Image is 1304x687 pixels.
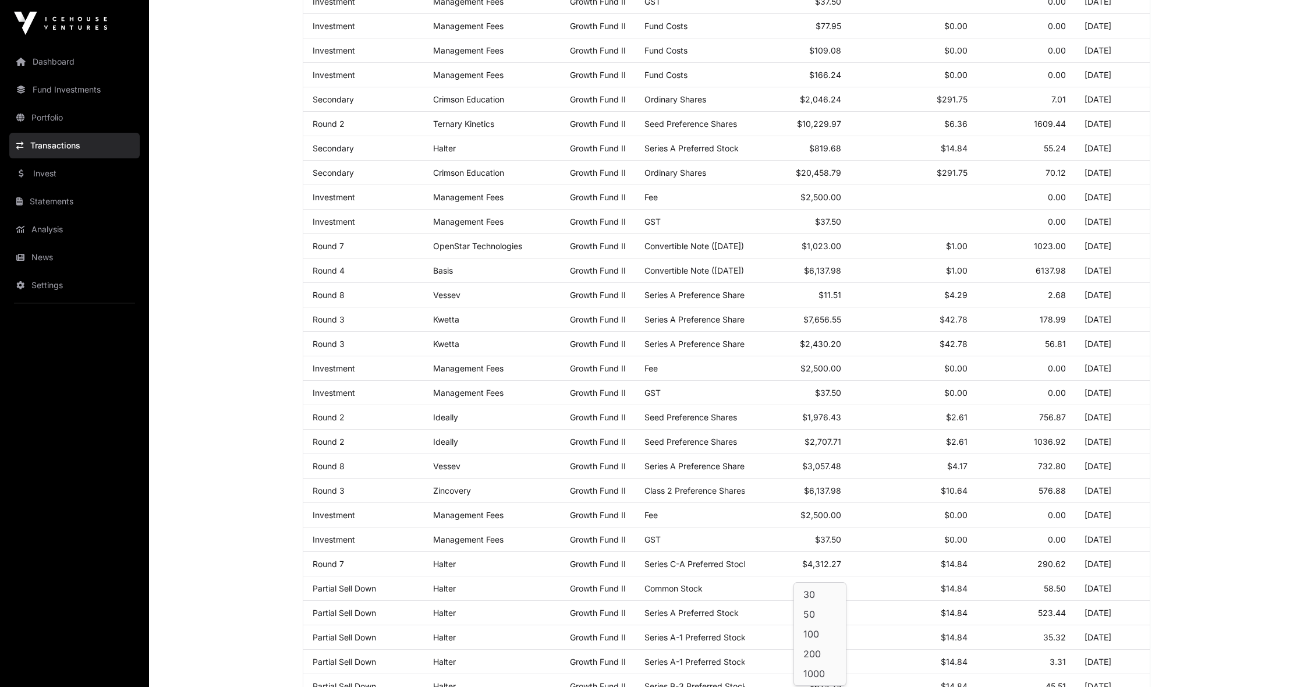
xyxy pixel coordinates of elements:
[433,632,456,642] a: Halter
[1048,363,1066,373] span: 0.00
[1040,314,1066,324] span: 178.99
[745,381,851,405] td: $37.50
[1048,388,1066,398] span: 0.00
[1075,381,1150,405] td: [DATE]
[433,510,551,520] p: Management Fees
[1048,217,1066,226] span: 0.00
[1039,486,1066,495] span: 576.88
[9,105,140,130] a: Portfolio
[644,339,798,349] span: Series A Preference Shares (Secondary)
[745,650,851,674] td: $49.07
[1075,405,1150,430] td: [DATE]
[1075,454,1150,479] td: [DATE]
[940,339,968,349] span: $42.78
[803,610,815,619] span: 50
[1075,283,1150,307] td: [DATE]
[644,143,739,153] span: Series A Preferred Stock
[433,21,551,31] p: Management Fees
[1075,601,1150,625] td: [DATE]
[745,136,851,161] td: $819.68
[1075,210,1150,234] td: [DATE]
[1075,14,1150,38] td: [DATE]
[433,461,460,471] a: Vessev
[941,632,968,642] span: $14.84
[1038,461,1066,471] span: 732.80
[745,307,851,332] td: $7,656.55
[433,70,551,80] p: Management Fees
[745,576,851,601] td: $868.03
[796,605,844,624] li: 50
[946,241,968,251] span: $1.00
[745,552,851,576] td: $4,312.27
[1048,192,1066,202] span: 0.00
[745,185,851,210] td: $2,500.00
[644,510,658,520] span: Fee
[1075,234,1150,258] td: [DATE]
[1075,63,1150,87] td: [DATE]
[433,241,522,251] a: OpenStar Technologies
[433,217,551,226] p: Management Fees
[313,461,345,471] a: Round 8
[570,314,626,324] a: Growth Fund II
[570,437,626,447] a: Growth Fund II
[745,161,851,185] td: $20,458.79
[941,143,968,153] span: $14.84
[433,45,551,55] p: Management Fees
[433,265,453,275] a: Basis
[1075,136,1150,161] td: [DATE]
[941,583,968,593] span: $14.84
[570,388,626,398] a: Growth Fund II
[313,510,355,520] a: Investment
[313,217,355,226] a: Investment
[796,585,844,604] li: 30
[1075,479,1150,503] td: [DATE]
[644,437,737,447] span: Seed Preference Shares
[433,143,456,153] a: Halter
[644,559,748,569] span: Series C-A Preferred Stock
[944,290,968,300] span: $4.29
[745,332,851,356] td: $2,430.20
[745,38,851,63] td: $109.08
[745,479,851,503] td: $6,137.98
[313,412,345,422] a: Round 2
[644,314,749,324] span: Series A Preference Shares
[570,70,626,80] a: Growth Fund II
[644,534,661,544] span: GST
[1075,650,1150,674] td: [DATE]
[745,625,851,650] td: $524.03
[570,461,626,471] a: Growth Fund II
[937,94,968,104] span: $291.75
[570,534,626,544] a: Growth Fund II
[1075,527,1150,552] td: [DATE]
[1044,583,1066,593] span: 58.50
[745,234,851,258] td: $1,023.00
[1036,265,1066,275] span: 6137.98
[433,534,551,544] p: Management Fees
[570,94,626,104] a: Growth Fund II
[570,143,626,153] a: Growth Fund II
[433,437,458,447] a: Ideally
[570,168,626,178] a: Growth Fund II
[1075,87,1150,112] td: [DATE]
[313,168,354,178] a: Secondary
[644,608,739,618] span: Series A Preferred Stock
[745,430,851,454] td: $2,707.71
[1048,21,1066,31] span: 0.00
[9,217,140,242] a: Analysis
[745,405,851,430] td: $1,976.43
[796,625,844,643] li: 100
[1075,576,1150,601] td: [DATE]
[9,77,140,102] a: Fund Investments
[944,119,968,129] span: $6.36
[644,70,688,80] span: Fund Costs
[944,45,968,55] span: $0.00
[570,510,626,520] a: Growth Fund II
[644,265,744,275] span: Convertible Note ([DATE])
[1075,332,1150,356] td: [DATE]
[570,339,626,349] a: Growth Fund II
[644,241,744,251] span: Convertible Note ([DATE])
[644,119,737,129] span: Seed Preference Shares
[1075,307,1150,332] td: [DATE]
[1034,437,1066,447] span: 1036.92
[1048,510,1066,520] span: 0.00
